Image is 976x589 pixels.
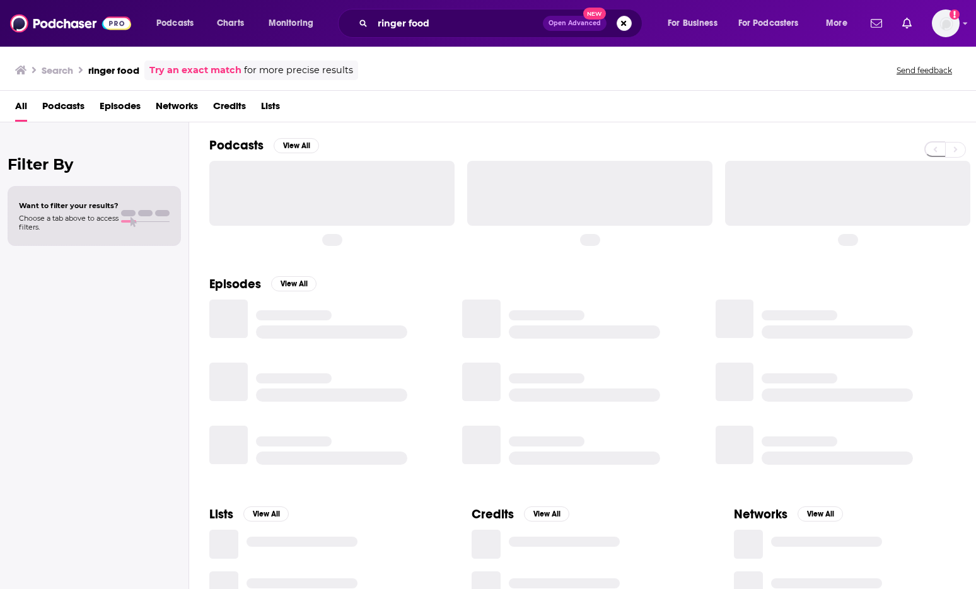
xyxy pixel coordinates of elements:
button: View All [243,506,289,522]
span: Podcasts [156,15,194,32]
svg: Add a profile image [950,9,960,20]
button: open menu [659,13,733,33]
button: open menu [817,13,863,33]
img: Podchaser - Follow, Share and Rate Podcasts [10,11,131,35]
a: ListsView All [209,506,289,522]
span: Monitoring [269,15,313,32]
h3: ringer food [88,64,139,76]
a: All [15,96,27,122]
button: View All [271,276,317,291]
button: Open AdvancedNew [543,16,607,31]
input: Search podcasts, credits, & more... [373,13,543,33]
span: Open Advanced [549,20,601,26]
span: For Business [668,15,717,32]
button: View All [524,506,569,522]
button: View All [798,506,843,522]
button: open menu [260,13,330,33]
h2: Filter By [8,155,181,173]
button: Show profile menu [932,9,960,37]
button: Send feedback [893,65,956,76]
button: open menu [730,13,817,33]
h2: Credits [472,506,514,522]
span: Logged in as rowan.sullivan [932,9,960,37]
a: Show notifications dropdown [897,13,917,34]
h2: Lists [209,506,233,522]
h2: Networks [734,506,787,522]
a: Networks [156,96,198,122]
span: For Podcasters [738,15,799,32]
button: View All [274,138,319,153]
span: for more precise results [244,63,353,78]
div: Search podcasts, credits, & more... [350,9,654,38]
a: Charts [209,13,252,33]
a: Lists [261,96,280,122]
span: More [826,15,847,32]
a: Episodes [100,96,141,122]
a: PodcastsView All [209,137,319,153]
span: Choose a tab above to access filters. [19,214,119,231]
a: EpisodesView All [209,276,317,292]
a: CreditsView All [472,506,569,522]
span: Charts [217,15,244,32]
img: User Profile [932,9,960,37]
a: NetworksView All [734,506,843,522]
h3: Search [42,64,73,76]
span: New [583,8,606,20]
h2: Episodes [209,276,261,292]
h2: Podcasts [209,137,264,153]
a: Podcasts [42,96,84,122]
a: Credits [213,96,246,122]
a: Show notifications dropdown [866,13,887,34]
span: Want to filter your results? [19,201,119,210]
button: open menu [148,13,210,33]
a: Try an exact match [149,63,241,78]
